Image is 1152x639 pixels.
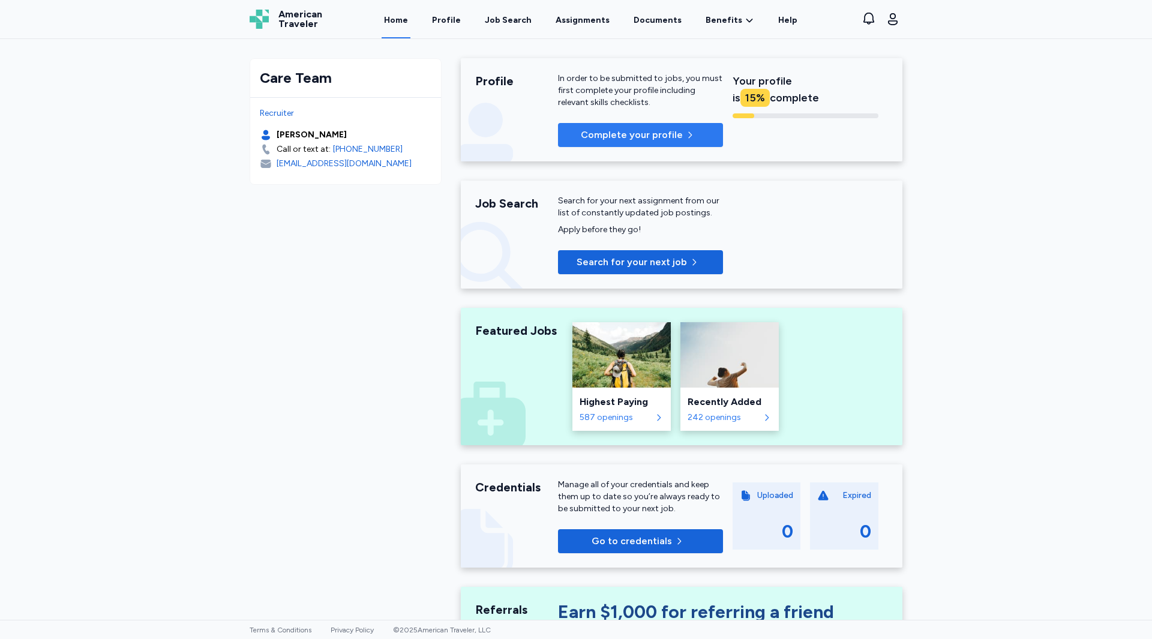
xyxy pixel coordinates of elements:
[581,128,683,142] span: Complete your profile
[688,412,760,424] div: 242 openings
[475,601,558,618] div: Referrals
[277,143,331,155] div: Call or text at:
[250,626,311,634] a: Terms & Conditions
[572,322,671,388] img: Highest Paying
[558,250,723,274] button: Search for your next job
[558,224,723,236] div: Apply before they go!
[393,626,491,634] span: © 2025 American Traveler, LLC
[475,73,558,89] div: Profile
[485,14,532,26] div: Job Search
[558,479,723,515] div: Manage all of your credentials and keep them up to date so you’re always ready to be submitted to...
[558,73,723,109] div: In order to be submitted to jobs, you must first complete your profile including relevant skills ...
[250,10,269,29] img: Logo
[577,255,687,269] span: Search for your next job
[740,89,770,107] div: 15 %
[842,490,871,502] div: Expired
[580,412,652,424] div: 587 openings
[580,395,664,409] div: Highest Paying
[277,158,412,170] div: [EMAIL_ADDRESS][DOMAIN_NAME]
[558,123,723,147] button: Complete your profile
[592,534,672,548] span: Go to credentials
[558,529,723,553] button: Go to credentials
[475,195,558,212] div: Job Search
[333,143,403,155] a: [PHONE_NUMBER]
[260,68,431,88] div: Care Team
[382,1,410,38] a: Home
[688,395,772,409] div: Recently Added
[680,322,779,388] img: Recently Added
[860,521,871,542] div: 0
[558,601,878,628] div: Earn $1,000 for referring a friend
[706,14,742,26] span: Benefits
[278,10,322,29] span: American Traveler
[475,479,558,496] div: Credentials
[706,14,754,26] a: Benefits
[331,626,374,634] a: Privacy Policy
[782,521,793,542] div: 0
[277,129,347,141] div: [PERSON_NAME]
[260,107,431,119] div: Recruiter
[680,322,779,431] a: Recently AddedRecently Added242 openings
[475,322,558,339] div: Featured Jobs
[572,322,671,431] a: Highest PayingHighest Paying587 openings
[757,490,793,502] div: Uploaded
[733,73,878,106] div: Your profile is complete
[558,195,723,219] div: Search for your next assignment from our list of constantly updated job postings.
